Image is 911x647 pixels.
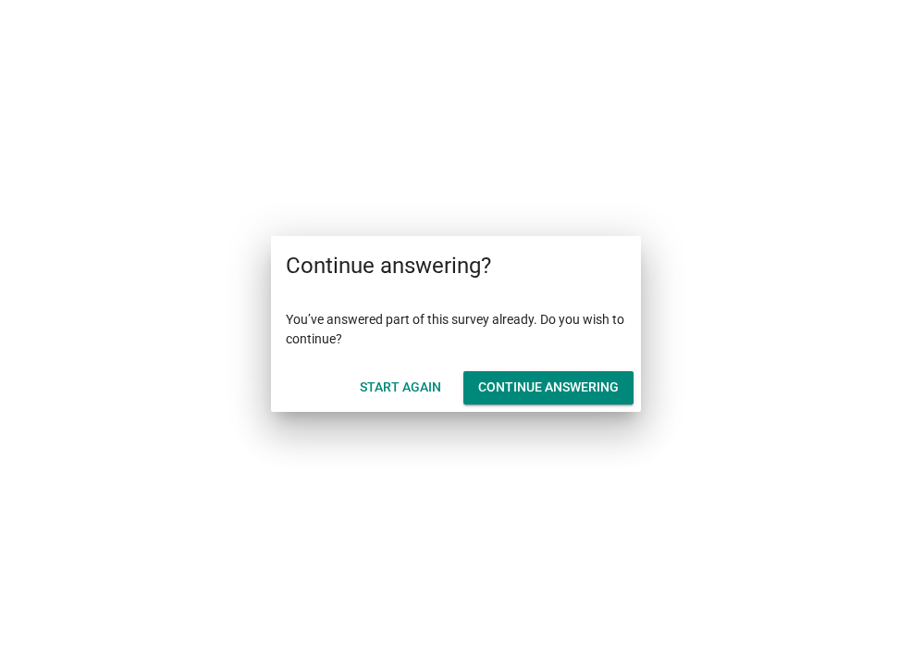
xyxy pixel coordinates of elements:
[271,295,641,364] div: You’ve answered part of this survey already. Do you wish to continue?
[463,371,634,404] button: Continue answering
[345,371,456,404] button: Start Again
[478,378,619,397] div: Continue answering
[271,236,641,295] div: Continue answering?
[360,378,441,397] div: Start Again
